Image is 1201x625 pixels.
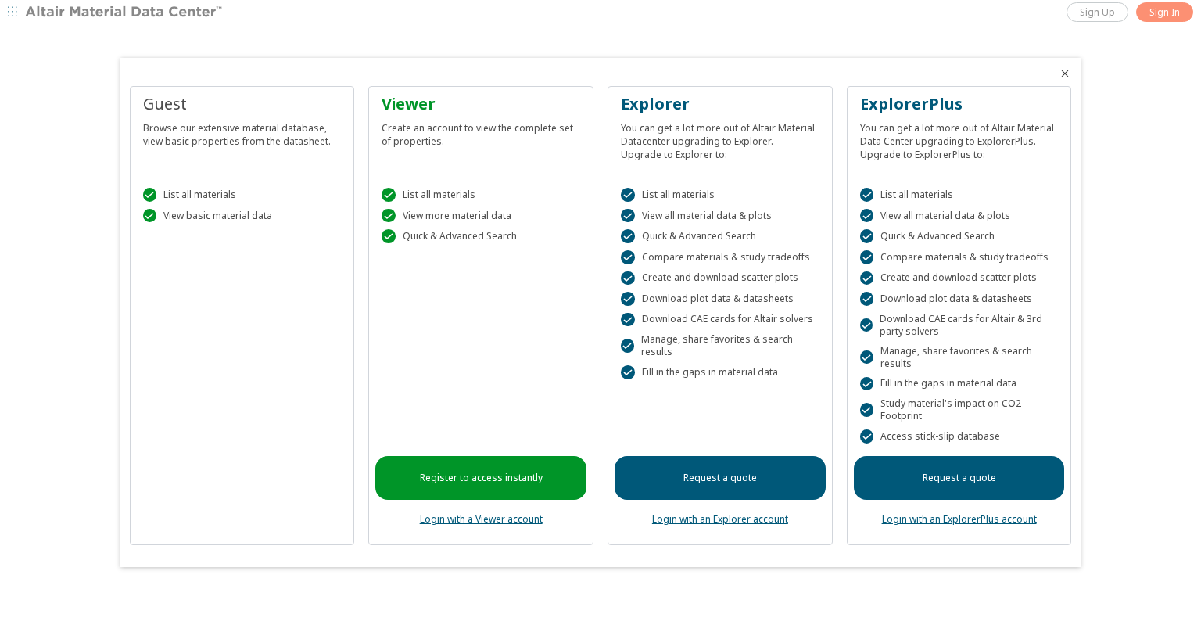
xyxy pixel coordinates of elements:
[382,209,580,223] div: View more material data
[860,377,874,391] div: 
[854,456,1065,500] a: Request a quote
[860,377,1059,391] div: Fill in the gaps in material data
[860,250,1059,264] div: Compare materials & study tradeoffs
[860,115,1059,161] div: You can get a lot more out of Altair Material Data Center upgrading to ExplorerPlus. Upgrade to E...
[860,350,873,365] div: 
[382,229,396,243] div: 
[860,229,874,243] div: 
[621,229,635,243] div: 
[621,229,819,243] div: Quick & Advanced Search
[621,271,819,286] div: Create and download scatter plots
[621,365,635,379] div: 
[382,229,580,243] div: Quick & Advanced Search
[143,188,342,202] div: List all materials
[621,292,819,306] div: Download plot data & datasheets
[615,456,826,500] a: Request a quote
[860,397,1059,422] div: Study material's impact on CO2 Footprint
[375,456,586,500] a: Register to access instantly
[621,188,635,202] div: 
[621,313,635,327] div: 
[860,292,1059,306] div: Download plot data & datasheets
[621,250,635,264] div: 
[382,188,580,202] div: List all materials
[860,318,873,332] div: 
[860,345,1059,370] div: Manage, share favorites & search results
[621,271,635,286] div: 
[860,271,1059,286] div: Create and download scatter plots
[382,115,580,148] div: Create an account to view the complete set of properties.
[621,365,819,379] div: Fill in the gaps in material data
[621,209,635,223] div: 
[621,292,635,306] div: 
[652,512,788,526] a: Login with an Explorer account
[621,333,819,358] div: Manage, share favorites & search results
[621,250,819,264] div: Compare materials & study tradeoffs
[860,313,1059,338] div: Download CAE cards for Altair & 3rd party solvers
[621,115,819,161] div: You can get a lot more out of Altair Material Datacenter upgrading to Explorer. Upgrade to Explor...
[1059,67,1071,80] button: Close
[382,209,396,223] div: 
[621,188,819,202] div: List all materials
[621,93,819,115] div: Explorer
[882,512,1037,526] a: Login with an ExplorerPlus account
[860,93,1059,115] div: ExplorerPlus
[143,209,342,223] div: View basic material data
[382,188,396,202] div: 
[860,403,873,417] div: 
[621,339,634,353] div: 
[860,271,874,286] div: 
[860,209,874,223] div: 
[621,209,819,223] div: View all material data & plots
[860,209,1059,223] div: View all material data & plots
[860,250,874,264] div: 
[143,188,157,202] div: 
[382,93,580,115] div: Viewer
[860,188,1059,202] div: List all materials
[143,115,342,148] div: Browse our extensive material database, view basic properties from the datasheet.
[860,429,874,444] div: 
[143,93,342,115] div: Guest
[860,229,1059,243] div: Quick & Advanced Search
[420,512,543,526] a: Login with a Viewer account
[621,313,819,327] div: Download CAE cards for Altair solvers
[143,209,157,223] div: 
[860,188,874,202] div: 
[860,292,874,306] div: 
[860,429,1059,444] div: Access stick-slip database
